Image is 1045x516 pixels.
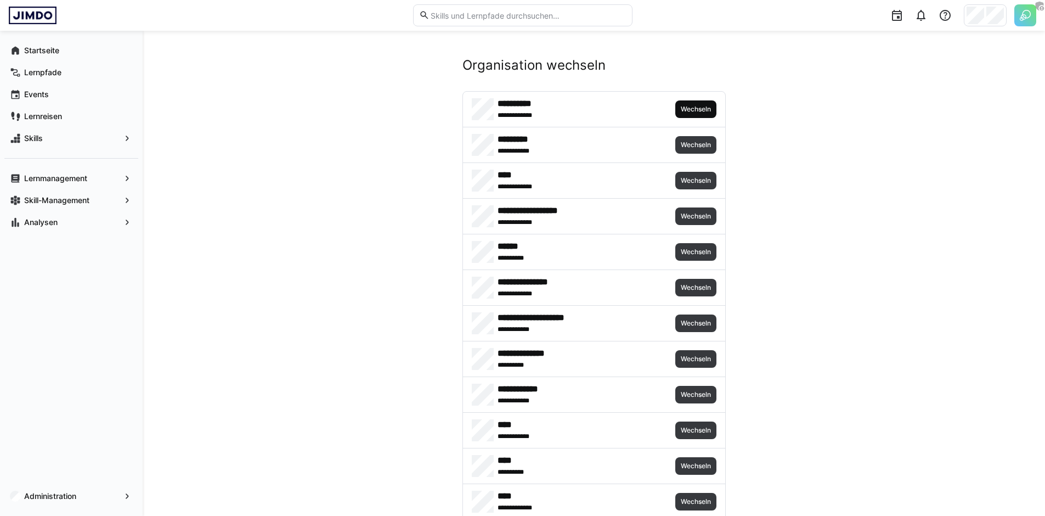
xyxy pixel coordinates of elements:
[675,136,716,154] button: Wechseln
[680,497,712,506] span: Wechseln
[675,350,716,368] button: Wechseln
[680,105,712,114] span: Wechseln
[680,355,712,363] span: Wechseln
[680,212,712,221] span: Wechseln
[675,243,716,261] button: Wechseln
[675,386,716,403] button: Wechseln
[680,283,712,292] span: Wechseln
[680,248,712,256] span: Wechseln
[675,279,716,296] button: Wechseln
[680,176,712,185] span: Wechseln
[680,426,712,435] span: Wechseln
[680,462,712,470] span: Wechseln
[675,315,716,332] button: Wechseln
[680,141,712,149] span: Wechseln
[462,57,726,74] h2: Organisation wechseln
[430,10,626,20] input: Skills und Lernpfade durchsuchen…
[675,422,716,439] button: Wechseln
[675,493,716,511] button: Wechseln
[675,172,716,189] button: Wechseln
[680,390,712,399] span: Wechseln
[675,207,716,225] button: Wechseln
[675,457,716,475] button: Wechseln
[675,100,716,118] button: Wechseln
[680,319,712,328] span: Wechseln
